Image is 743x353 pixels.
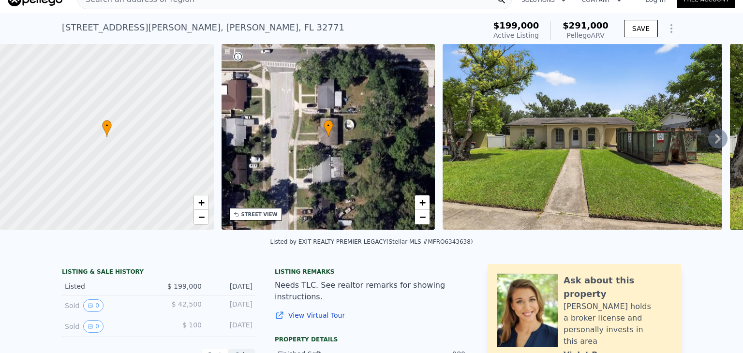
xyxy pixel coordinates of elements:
div: • [102,120,112,137]
div: Sold [65,320,151,333]
a: Zoom in [415,195,430,210]
div: [PERSON_NAME] holds a broker license and personally invests in this area [564,301,671,347]
span: $ 199,000 [167,282,202,290]
span: $199,000 [493,20,539,30]
button: View historical data [83,320,104,333]
div: Needs TLC. See realtor remarks for showing instructions. [275,279,468,303]
span: $ 42,500 [172,300,202,308]
img: Sale: 169648290 Parcel: 21450446 [443,44,722,230]
button: Show Options [662,19,681,38]
a: Zoom out [194,210,208,224]
div: [DATE] [209,320,253,333]
span: + [419,196,426,208]
a: Zoom in [194,195,208,210]
a: Zoom out [415,210,430,224]
div: [DATE] [209,281,253,291]
span: • [102,121,112,130]
span: − [419,211,426,223]
div: Listing remarks [275,268,468,276]
span: + [198,196,204,208]
a: View Virtual Tour [275,310,468,320]
button: SAVE [624,20,658,37]
button: View historical data [83,299,104,312]
div: Pellego ARV [563,30,609,40]
div: STREET VIEW [241,211,278,218]
div: Property details [275,336,468,343]
span: $ 100 [182,321,202,329]
div: Ask about this property [564,274,671,301]
div: Listed by EXIT REALTY PREMIER LEGACY (Stellar MLS #MFRO6343638) [270,238,473,245]
div: Listed [65,281,151,291]
span: Active Listing [493,31,539,39]
div: [DATE] [209,299,253,312]
span: • [324,121,333,130]
div: [STREET_ADDRESS][PERSON_NAME] , [PERSON_NAME] , FL 32771 [62,21,344,34]
span: − [198,211,204,223]
span: $291,000 [563,20,609,30]
div: Sold [65,299,151,312]
div: • [324,120,333,137]
div: LISTING & SALE HISTORY [62,268,255,278]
